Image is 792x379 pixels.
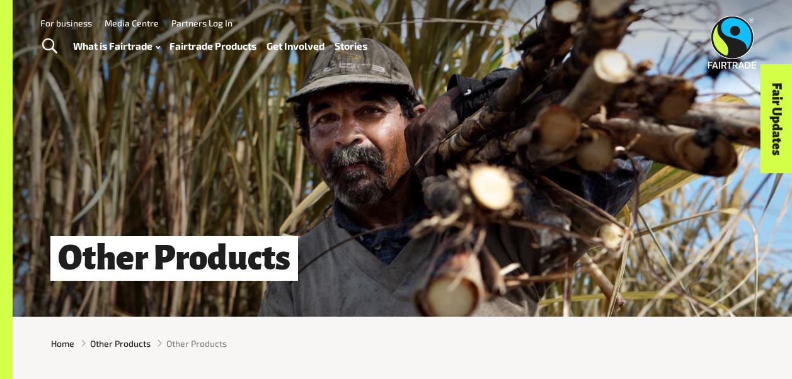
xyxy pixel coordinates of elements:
[708,16,757,69] img: Fairtrade Australia New Zealand logo
[267,37,324,55] a: Get Involved
[73,37,160,55] a: What is Fairtrade
[166,337,227,350] span: Other Products
[90,337,151,350] a: Other Products
[51,337,74,350] a: Home
[40,18,92,28] a: For business
[171,18,232,28] a: Partners Log In
[50,236,298,281] h1: Other Products
[34,31,65,62] a: Toggle Search
[335,37,367,55] a: Stories
[105,18,159,28] a: Media Centre
[169,37,256,55] a: Fairtrade Products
